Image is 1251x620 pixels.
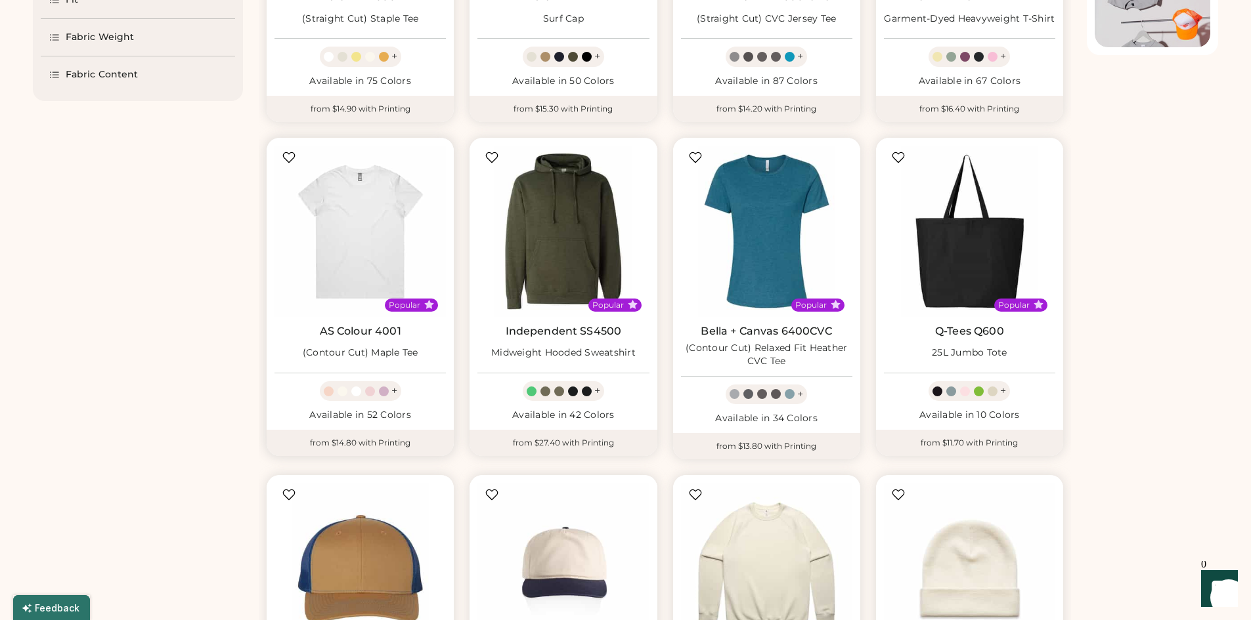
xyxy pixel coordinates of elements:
[697,12,836,26] div: (Straight Cut) CVC Jersey Tee
[998,300,1030,310] div: Popular
[267,96,454,122] div: from $14.90 with Printing
[681,412,852,425] div: Available in 34 Colors
[267,430,454,456] div: from $14.80 with Printing
[1000,49,1006,64] div: +
[876,96,1063,122] div: from $16.40 with Printing
[66,31,134,44] div: Fabric Weight
[797,49,803,64] div: +
[594,49,600,64] div: +
[594,384,600,398] div: +
[424,300,434,310] button: Popular Style
[303,346,418,360] div: (Contour Cut) Maple Tee
[884,409,1055,422] div: Available in 10 Colors
[491,346,636,360] div: Midweight Hooded Sweatshirt
[543,12,584,26] div: Surf Cap
[876,430,1063,456] div: from $11.70 with Printing
[1189,561,1245,617] iframe: Front Chat
[681,342,852,368] div: (Contour Cut) Relaxed Fit Heather CVC Tee
[1000,384,1006,398] div: +
[274,146,446,317] img: AS Colour 4001 (Contour Cut) Maple Tee
[389,300,420,310] div: Popular
[1034,300,1043,310] button: Popular Style
[797,387,803,402] div: +
[477,146,649,317] img: Independent Trading Co. SS4500 Midweight Hooded Sweatshirt
[506,325,622,338] a: Independent SS4500
[628,300,638,310] button: Popular Style
[391,49,397,64] div: +
[470,96,657,122] div: from $15.30 with Printing
[66,68,138,81] div: Fabric Content
[673,433,860,459] div: from $13.80 with Printing
[274,75,446,88] div: Available in 75 Colors
[935,325,1004,338] a: Q-Tees Q600
[391,384,397,398] div: +
[274,409,446,422] div: Available in 52 Colors
[470,430,657,456] div: from $27.40 with Printing
[795,300,827,310] div: Popular
[477,75,649,88] div: Available in 50 Colors
[701,325,831,338] a: Bella + Canvas 6400CVC
[673,96,860,122] div: from $14.20 with Printing
[681,75,852,88] div: Available in 87 Colors
[681,146,852,317] img: BELLA + CANVAS 6400CVC (Contour Cut) Relaxed Fit Heather CVC Tee
[592,300,624,310] div: Popular
[302,12,418,26] div: (Straight Cut) Staple Tee
[884,146,1055,317] img: Q-Tees Q600 25L Jumbo Tote
[932,346,1007,360] div: 25L Jumbo Tote
[831,300,841,310] button: Popular Style
[477,409,649,422] div: Available in 42 Colors
[884,75,1055,88] div: Available in 67 Colors
[320,325,401,338] a: AS Colour 4001
[884,12,1055,26] div: Garment-Dyed Heavyweight T-Shirt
